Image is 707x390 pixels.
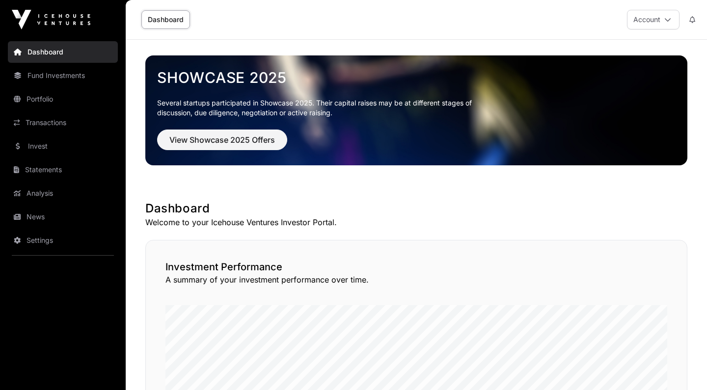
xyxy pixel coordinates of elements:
[8,182,118,204] a: Analysis
[141,10,190,29] a: Dashboard
[157,139,287,149] a: View Showcase 2025 Offers
[12,10,90,29] img: Icehouse Ventures Logo
[145,216,687,228] p: Welcome to your Icehouse Ventures Investor Portal.
[157,69,676,86] a: Showcase 2025
[8,112,118,133] a: Transactions
[157,98,487,118] p: Several startups participated in Showcase 2025. Their capital raises may be at different stages o...
[8,159,118,181] a: Statements
[145,201,687,216] h1: Dashboard
[8,41,118,63] a: Dashboard
[8,135,118,157] a: Invest
[8,88,118,110] a: Portfolio
[157,130,287,150] button: View Showcase 2025 Offers
[8,65,118,86] a: Fund Investments
[165,274,667,286] p: A summary of your investment performance over time.
[169,134,275,146] span: View Showcase 2025 Offers
[8,206,118,228] a: News
[165,260,667,274] h2: Investment Performance
[627,10,680,29] button: Account
[145,55,687,165] img: Showcase 2025
[8,230,118,251] a: Settings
